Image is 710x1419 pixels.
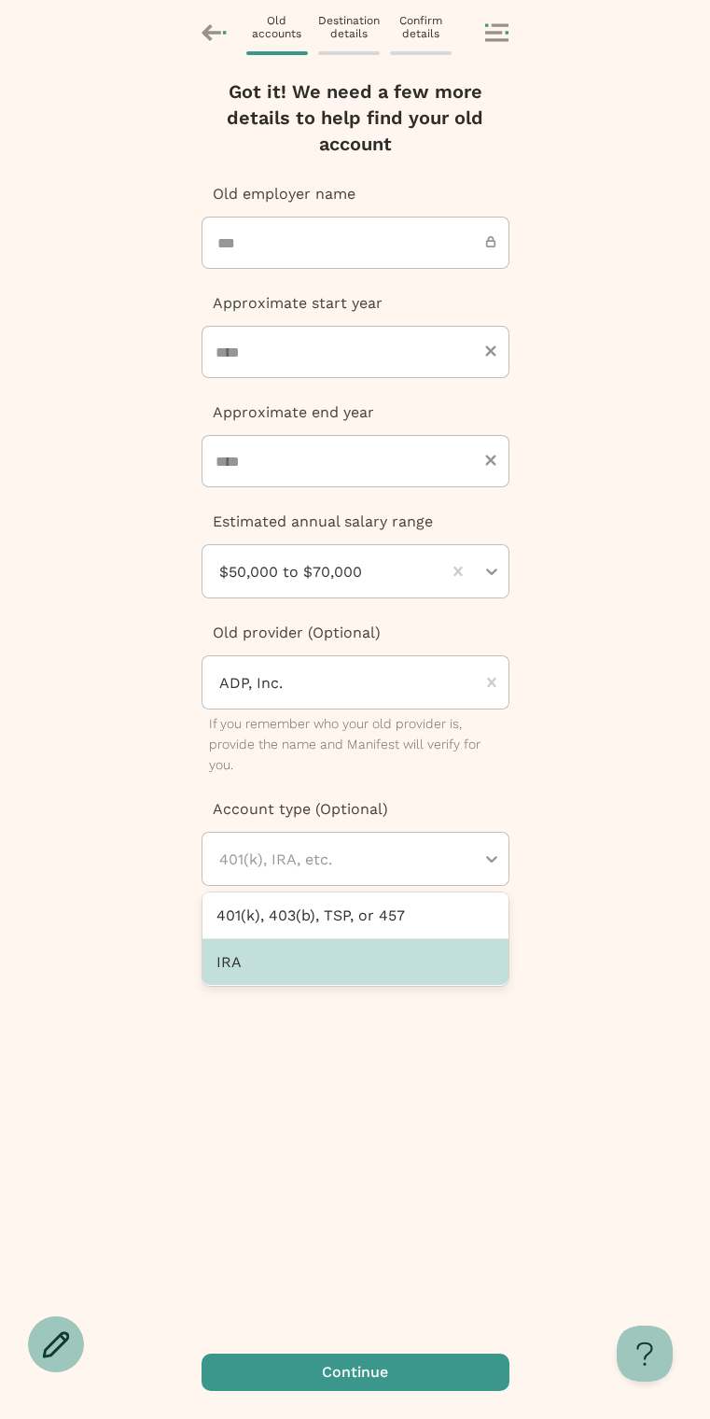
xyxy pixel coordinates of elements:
[202,78,509,157] h2: Got it! We need a few more details to help find your old account
[202,183,509,205] p: Old employer name
[202,401,509,424] p: Approximate end year
[202,1354,509,1391] button: Continue
[390,14,452,40] span: Confirm details
[202,511,509,533] p: Estimated annual salary range
[202,622,509,644] p: Old provider (Optional)
[202,939,508,985] div: IRA
[202,798,509,821] p: Account type (Optional)
[209,713,502,775] p: If you remember who your old provider is, provide the name and Manifest will verify for you.
[209,890,502,931] p: If you remember what type of old account you have, provide it and Manifest will verify for you.
[318,14,380,40] span: Destination details
[617,1326,673,1382] iframe: Help Scout Beacon - Open
[202,292,509,315] p: Approximate start year
[202,892,508,939] div: 401(k), 403(b), TSP, or 457
[246,14,308,40] span: Old accounts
